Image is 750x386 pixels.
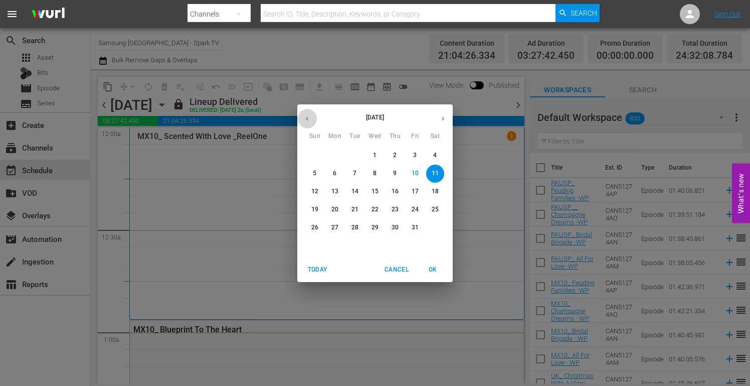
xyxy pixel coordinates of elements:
span: Sun [306,132,324,142]
p: 23 [392,205,399,214]
a: Sign Out [714,10,740,18]
p: 20 [331,205,338,214]
span: menu [6,8,18,20]
p: 8 [373,169,377,178]
p: 3 [413,151,417,160]
button: 16 [386,183,404,201]
p: 31 [412,223,419,232]
button: 19 [306,201,324,219]
button: 6 [326,165,344,183]
p: 13 [331,187,338,196]
span: Mon [326,132,344,142]
button: Today [301,262,333,278]
p: 4 [433,151,437,160]
span: Wed [366,132,384,142]
span: Today [305,265,329,275]
button: OK [417,262,449,278]
button: 26 [306,219,324,237]
button: 12 [306,183,324,201]
p: [DATE] [317,113,433,122]
button: 10 [406,165,424,183]
button: Cancel [381,262,413,278]
button: 25 [426,201,444,219]
span: Search [571,4,597,22]
p: 10 [412,169,419,178]
p: 12 [311,187,318,196]
p: 1 [373,151,377,160]
p: 15 [371,187,379,196]
p: 26 [311,223,318,232]
button: 2 [386,147,404,165]
button: 14 [346,183,364,201]
button: 21 [346,201,364,219]
p: 24 [412,205,419,214]
button: 4 [426,147,444,165]
button: 20 [326,201,344,219]
button: 9 [386,165,404,183]
p: 27 [331,223,338,232]
span: Fri [406,132,424,142]
p: 14 [351,187,358,196]
p: 21 [351,205,358,214]
p: 9 [393,169,397,178]
p: 5 [313,169,316,178]
button: 5 [306,165,324,183]
button: 29 [366,219,384,237]
p: 19 [311,205,318,214]
button: 8 [366,165,384,183]
p: 11 [432,169,439,178]
button: 18 [426,183,444,201]
span: Tue [346,132,364,142]
p: 28 [351,223,358,232]
span: Sat [426,132,444,142]
button: 17 [406,183,424,201]
span: Cancel [385,265,409,275]
button: 30 [386,219,404,237]
p: 16 [392,187,399,196]
button: 24 [406,201,424,219]
p: 7 [353,169,356,178]
button: 28 [346,219,364,237]
button: 22 [366,201,384,219]
button: 15 [366,183,384,201]
img: ans4CAIJ8jUAAAAAAAAAAAAAAAAAAAAAAAAgQb4GAAAAAAAAAAAAAAAAAAAAAAAAJMjXAAAAAAAAAAAAAAAAAAAAAAAAgAT5G... [24,3,72,26]
p: 25 [432,205,439,214]
p: 6 [333,169,336,178]
button: 27 [326,219,344,237]
button: 1 [366,147,384,165]
button: 23 [386,201,404,219]
p: 17 [412,187,419,196]
p: 29 [371,223,379,232]
button: 7 [346,165,364,183]
p: 22 [371,205,379,214]
button: 13 [326,183,344,201]
p: 30 [392,223,399,232]
span: OK [421,265,445,275]
p: 2 [393,151,397,160]
button: Open Feedback Widget [732,163,750,223]
button: 31 [406,219,424,237]
span: Thu [386,132,404,142]
button: 11 [426,165,444,183]
button: 3 [406,147,424,165]
p: 18 [432,187,439,196]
